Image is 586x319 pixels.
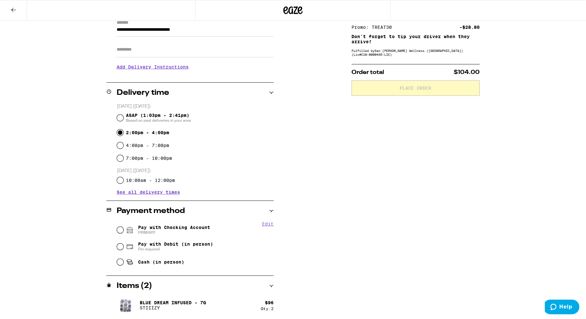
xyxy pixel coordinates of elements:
[117,103,274,110] p: [DATE] ([DATE])
[265,300,274,305] div: $ 96
[454,70,480,75] span: $104.00
[351,25,396,29] div: Promo: TREAT30
[138,247,213,252] span: Pin required
[140,305,206,310] p: STIIIZY
[261,307,274,311] div: Qty: 2
[117,89,169,97] h2: Delivery time
[138,225,210,235] span: Pay with Checking Account
[117,207,185,215] h2: Payment method
[126,143,169,148] label: 4:00pm - 7:00pm
[138,241,213,247] span: Pay with Debit (in person)
[545,299,579,315] iframe: Opens a widget where you can find more information
[400,86,431,90] span: Place Order
[459,25,480,29] div: -$28.80
[138,259,184,265] span: Cash (in person)
[117,190,180,194] button: See all delivery times
[262,221,274,226] button: Edit
[117,296,135,314] img: STIIIZY - Blue Dream Infused - 7g
[138,230,210,235] span: PRIMARY
[126,178,175,183] label: 10:00am - 12:00pm
[351,80,480,96] button: Place Order
[117,60,274,74] h3: Add Delivery Instructions
[351,49,480,56] div: Fulfilled by San [PERSON_NAME] Wellness ([GEOGRAPHIC_DATA]) (Lic# C10-0000435-LIC )
[126,130,169,135] label: 2:00pm - 4:00pm
[126,156,172,161] label: 7:00pm - 10:00pm
[351,34,480,44] p: Don't forget to tip your driver when they arrive!
[126,113,191,123] span: ASAP (1:03pm - 2:41pm)
[117,282,152,290] h2: Items ( 2 )
[126,118,191,123] span: Based on past deliveries in your area
[117,168,274,174] p: [DATE] ([DATE])
[117,74,274,79] p: We'll contact you at [PHONE_NUMBER] when we arrive
[140,300,206,305] p: Blue Dream Infused - 7g
[351,70,384,75] span: Order total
